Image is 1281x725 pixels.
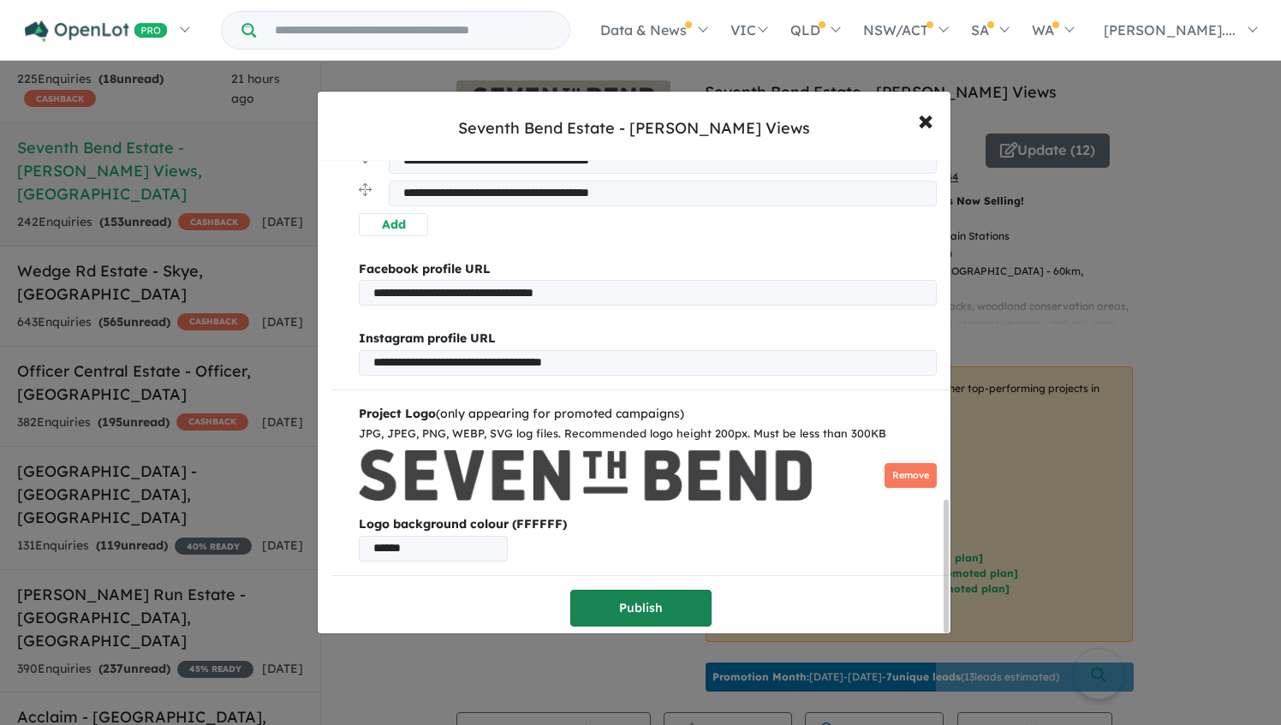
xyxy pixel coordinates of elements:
div: (only appearing for promoted campaigns) [359,404,937,425]
div: Seventh Bend Estate - [PERSON_NAME] Views [458,117,810,140]
span: × [918,101,933,138]
img: Openlot PRO Logo White [25,21,168,42]
input: Try estate name, suburb, builder or developer [259,12,566,49]
button: Remove [885,463,937,488]
span: [PERSON_NAME].... [1104,21,1236,39]
b: Facebook profile URL [359,261,491,276]
div: JPG, JPEG, PNG, WEBP, SVG log files. Recommended logo height 200px. Must be less than 300KB [359,425,937,443]
b: Logo background colour (FFFFFF) [359,514,937,535]
button: Add [359,213,428,236]
img: drag.svg [359,183,372,196]
b: Instagram profile URL [359,330,496,346]
button: Publish [570,590,712,627]
b: Project Logo [359,406,436,421]
img: Seventh%20Bend%20Estate%20-%20Weir%20Views%20Logo.png [359,449,812,501]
